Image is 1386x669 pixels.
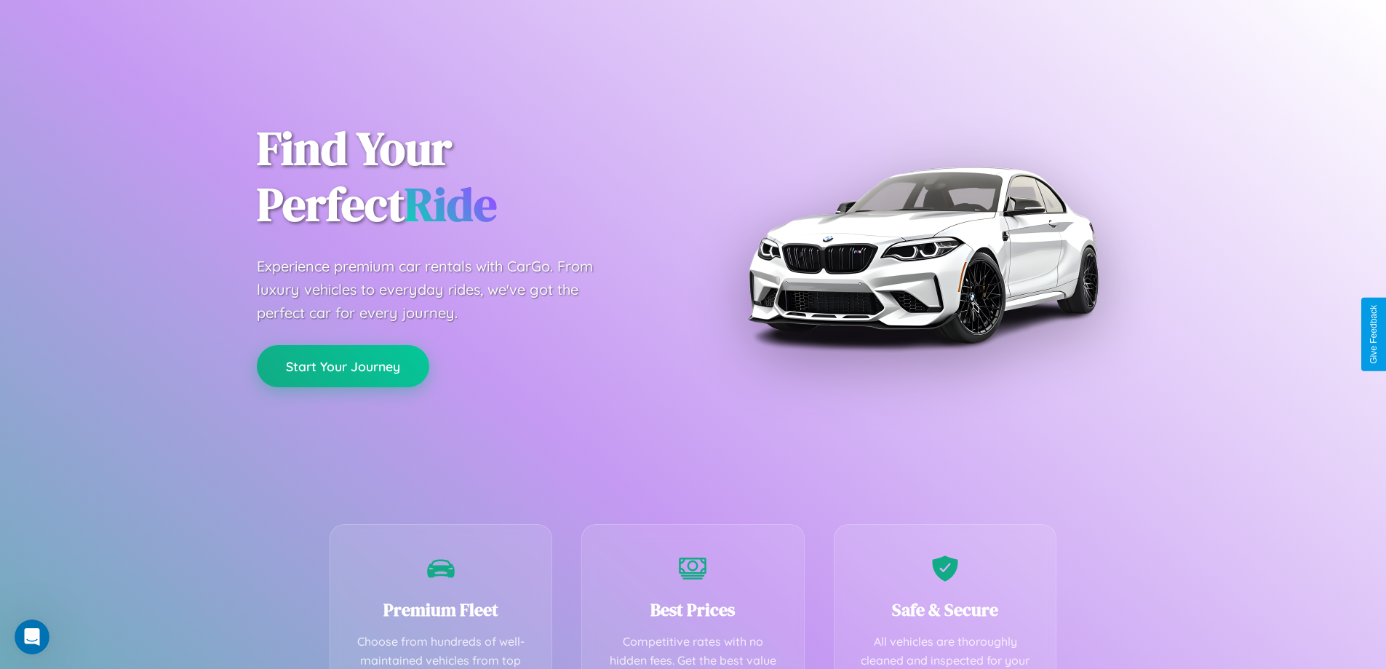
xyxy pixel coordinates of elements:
h3: Safe & Secure [856,598,1035,622]
h3: Premium Fleet [352,598,530,622]
h1: Find Your Perfect [257,121,672,233]
iframe: Intercom live chat [15,619,49,654]
h3: Best Prices [604,598,782,622]
div: Give Feedback [1369,305,1379,364]
img: Premium BMW car rental vehicle [741,73,1104,437]
span: Ride [405,173,497,236]
button: Start Your Journey [257,345,429,387]
p: Experience premium car rentals with CarGo. From luxury vehicles to everyday rides, we've got the ... [257,255,621,325]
